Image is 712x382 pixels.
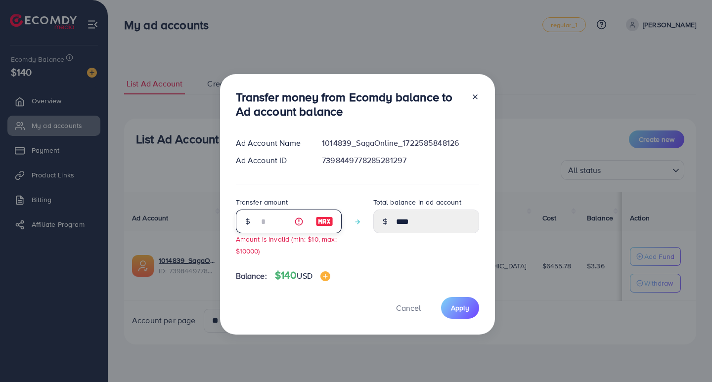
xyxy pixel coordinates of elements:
[396,302,421,313] span: Cancel
[441,297,479,318] button: Apply
[228,155,314,166] div: Ad Account ID
[236,197,288,207] label: Transfer amount
[451,303,469,313] span: Apply
[314,155,487,166] div: 7398449778285281297
[315,215,333,227] img: image
[275,269,330,282] h4: $140
[236,270,267,282] span: Balance:
[314,137,487,149] div: 1014839_SagaOnline_1722585848126
[297,270,312,281] span: USD
[670,338,705,375] iframe: Chat
[373,197,461,207] label: Total balance in ad account
[228,137,314,149] div: Ad Account Name
[320,271,330,281] img: image
[384,297,433,318] button: Cancel
[236,90,463,119] h3: Transfer money from Ecomdy balance to Ad account balance
[236,234,337,255] small: Amount is invalid (min: $10, max: $10000)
